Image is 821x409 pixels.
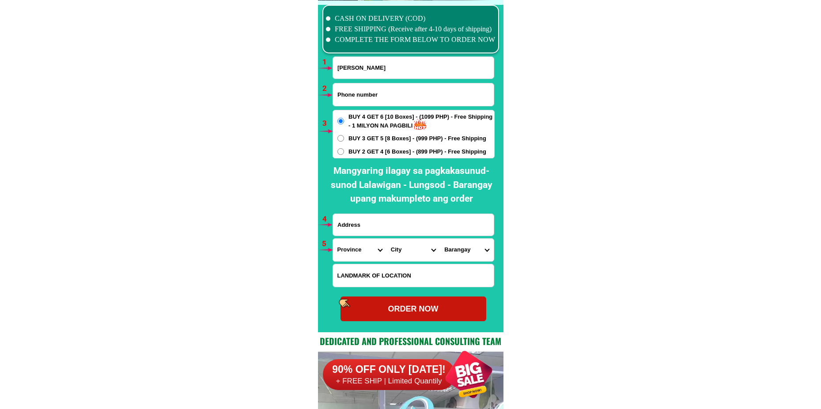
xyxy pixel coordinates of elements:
h6: 5 [322,238,332,250]
h6: + FREE SHIP | Limited Quantily [323,376,455,386]
li: FREE SHIPPING (Receive after 4-10 days of shipping) [326,24,496,34]
li: COMPLETE THE FORM BELOW TO ORDER NOW [326,34,496,45]
div: ORDER NOW [341,303,486,315]
input: Input phone_number [333,83,494,106]
h2: Mangyaring ilagay sa pagkakasunud-sunod Lalawigan - Lungsod - Barangay upang makumpleto ang order [325,164,499,206]
select: Select district [386,239,440,261]
span: BUY 4 GET 6 [10 Boxes] - (1099 PHP) - Free Shipping - 1 MILYON NA PAGBILI [348,113,494,130]
h6: 4 [322,214,333,225]
h6: 3 [322,118,333,129]
input: Input full_name [333,57,494,79]
h2: Dedicated and professional consulting team [318,334,503,348]
h6: 90% OFF ONLY [DATE]! [323,363,455,376]
h6: 1 [322,56,333,68]
input: BUY 4 GET 6 [10 Boxes] - (1099 PHP) - Free Shipping - 1 MILYON NA PAGBILI [337,118,344,124]
span: BUY 2 GET 4 [6 Boxes] - (899 PHP) - Free Shipping [348,147,486,156]
input: Input address [333,214,494,236]
input: BUY 3 GET 5 [8 Boxes] - (999 PHP) - Free Shipping [337,135,344,142]
select: Select province [333,239,386,261]
input: BUY 2 GET 4 [6 Boxes] - (899 PHP) - Free Shipping [337,148,344,155]
li: CASH ON DELIVERY (COD) [326,13,496,24]
input: Input LANDMARKOFLOCATION [333,264,494,287]
span: BUY 3 GET 5 [8 Boxes] - (999 PHP) - Free Shipping [348,134,486,143]
h6: 2 [322,83,333,94]
select: Select commune [440,239,493,261]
